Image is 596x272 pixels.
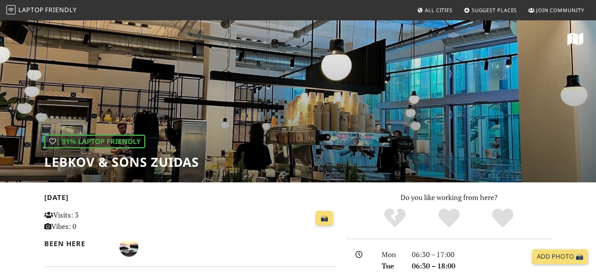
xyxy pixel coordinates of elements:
[346,192,552,203] p: Do you like working from here?
[425,7,453,14] span: All Cities
[532,249,588,264] a: Add Photo 📸
[407,249,557,260] div: 06:30 – 17:00
[120,242,138,251] span: Nuno
[377,249,407,260] div: Mon
[45,5,76,14] span: Friendly
[18,5,44,14] span: Laptop
[120,238,138,257] img: 3143-nuno.jpg
[461,3,520,17] a: Suggest Places
[525,3,587,17] a: Join Community
[44,135,145,148] div: | 91% Laptop Friendly
[476,207,530,229] div: Definitely!
[44,240,111,248] h2: Been here
[316,211,333,226] a: 📸
[6,5,16,14] img: LaptopFriendly
[422,207,476,229] div: Yes
[472,7,517,14] span: Suggest Places
[407,260,557,272] div: 06:30 – 18:00
[377,260,407,272] div: Tue
[44,193,337,205] h2: [DATE]
[536,7,584,14] span: Join Community
[6,4,77,17] a: LaptopFriendly LaptopFriendly
[368,207,422,229] div: No
[414,3,456,17] a: All Cities
[44,155,199,169] h1: Lebkov & Sons Zuidas
[44,209,136,232] p: Visits: 3 Vibes: 0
